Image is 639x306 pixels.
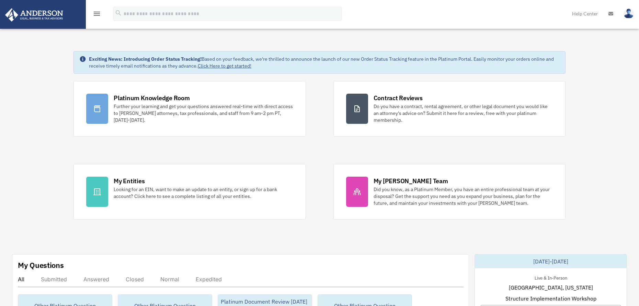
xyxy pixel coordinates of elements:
div: My Questions [18,260,64,270]
a: Contract Reviews Do you have a contract, rental agreement, or other legal document you would like... [333,81,566,137]
div: Normal [160,276,179,283]
div: Closed [126,276,144,283]
div: Contract Reviews [374,94,423,102]
a: Click Here to get started! [198,63,251,69]
div: My [PERSON_NAME] Team [374,177,448,185]
div: Further your learning and get your questions answered real-time with direct access to [PERSON_NAM... [114,103,293,123]
img: User Pic [624,9,634,19]
a: My [PERSON_NAME] Team Did you know, as a Platinum Member, you have an entire professional team at... [333,164,566,220]
div: All [18,276,24,283]
a: My Entities Looking for an EIN, want to make an update to an entity, or sign up for a bank accoun... [73,164,306,220]
div: Did you know, as a Platinum Member, you have an entire professional team at your disposal? Get th... [374,186,553,207]
i: menu [93,10,101,18]
span: [GEOGRAPHIC_DATA], [US_STATE] [509,283,593,292]
div: Based on your feedback, we're thrilled to announce the launch of our new Order Status Tracking fe... [89,56,560,69]
div: Platinum Knowledge Room [114,94,190,102]
div: My Entities [114,177,145,185]
span: Structure Implementation Workshop [505,294,596,303]
div: Live & In-Person [529,274,573,281]
a: Platinum Knowledge Room Further your learning and get your questions answered real-time with dire... [73,81,306,137]
div: Looking for an EIN, want to make an update to an entity, or sign up for a bank account? Click her... [114,186,293,200]
strong: Exciting News: Introducing Order Status Tracking! [89,56,202,62]
div: Expedited [196,276,222,283]
a: menu [93,12,101,18]
div: [DATE]-[DATE] [475,255,627,268]
div: Submitted [41,276,67,283]
img: Anderson Advisors Platinum Portal [3,8,65,22]
div: Answered [83,276,109,283]
i: search [115,9,122,17]
div: Do you have a contract, rental agreement, or other legal document you would like an attorney's ad... [374,103,553,123]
